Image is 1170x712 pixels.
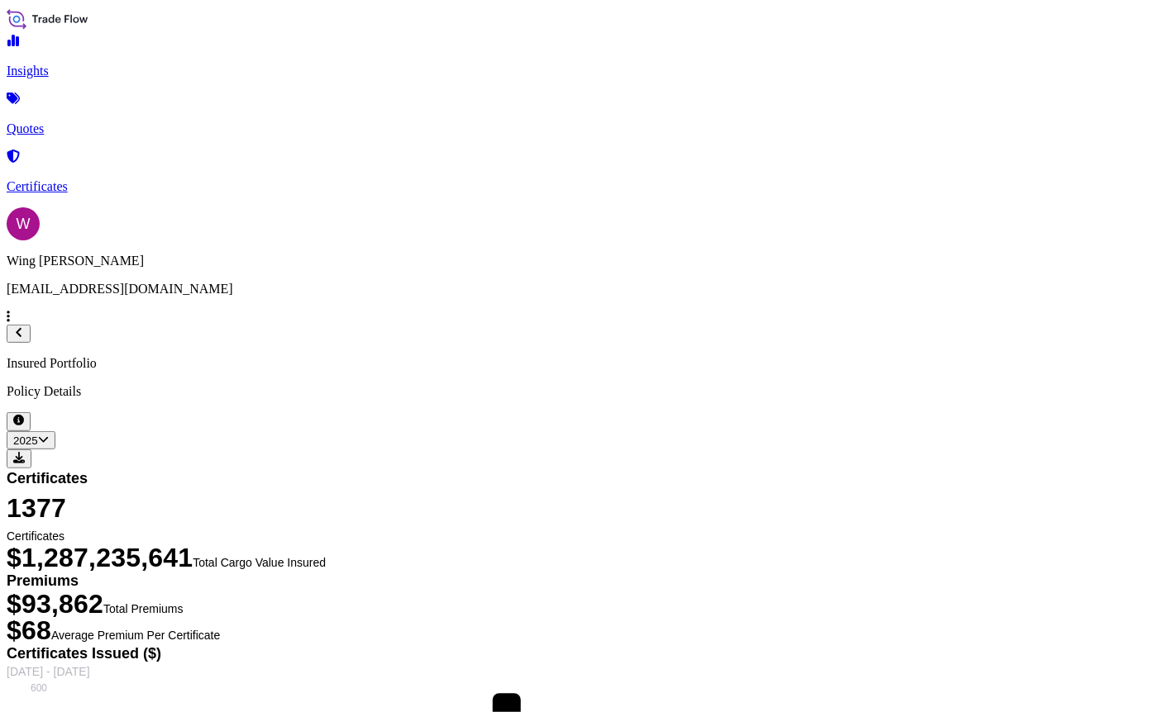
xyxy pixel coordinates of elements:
[7,254,1163,268] p: Wing [PERSON_NAME]
[7,617,21,643] span: $
[7,151,1163,194] a: Certificates
[21,544,36,571] span: 1
[59,591,103,617] span: 862
[13,434,38,447] span: 2025
[7,468,1163,488] span: Certificates
[51,591,59,617] span: ,
[51,627,220,643] span: Average Premium Per Certificate
[141,544,148,571] span: ,
[7,384,1163,399] p: Policy Details
[7,121,1163,136] p: Quotes
[7,663,90,680] span: [DATE] - [DATE]
[103,600,183,617] span: Total Premiums
[7,643,1163,663] span: Certificates Issued ($)
[31,682,47,694] tspan: 600
[21,617,51,643] span: 68
[7,571,1163,591] span: Premiums
[7,544,21,571] span: $
[44,544,88,571] span: 287
[7,36,1163,78] a: Insights
[193,554,326,571] span: Total Cargo Value Insured
[7,93,1163,136] a: Quotes
[88,544,96,571] span: ,
[17,216,31,232] span: W
[7,282,1163,297] p: [EMAIL_ADDRESS][DOMAIN_NAME]
[96,544,141,571] span: 235
[7,431,55,449] button: Year Selector
[7,528,64,544] span: Certificates
[36,544,44,571] span: ,
[21,591,51,617] span: 93
[7,591,21,617] span: $
[7,356,1163,371] p: Insured Portfolio
[7,488,1163,528] span: 1377
[148,544,193,571] span: 641
[7,64,1163,78] p: Insights
[7,179,1163,194] p: Certificates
